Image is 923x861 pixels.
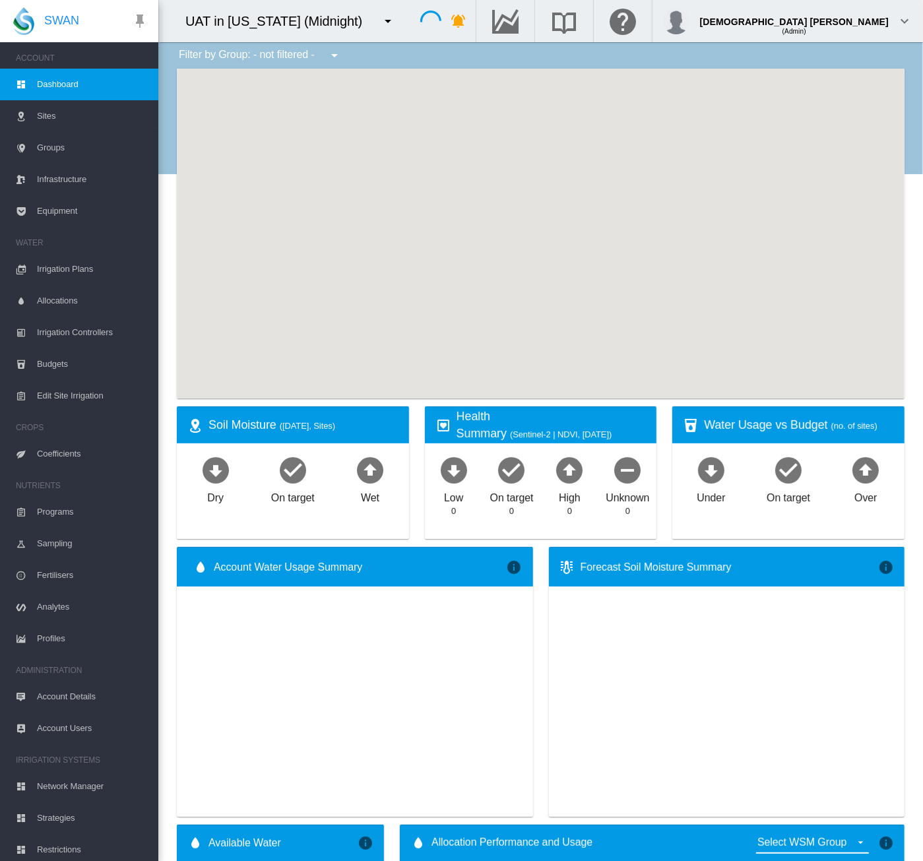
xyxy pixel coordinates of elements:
md-icon: Search the knowledge base [548,13,580,29]
md-icon: icon-cup-water [683,418,699,433]
span: Coefficients [37,438,148,470]
md-icon: Go to the Data Hub [490,13,521,29]
div: Dry [207,486,224,505]
span: Infrastructure [37,164,148,195]
md-icon: icon-checkbox-marked-circle [773,454,804,486]
span: IRRIGATION SYSTEMS [16,749,148,771]
div: Low [444,486,463,505]
span: CROPS [16,417,148,438]
md-icon: icon-checkbox-marked-circle [277,454,309,486]
span: Irrigation Plans [37,253,148,285]
button: icon-menu-down [321,42,348,69]
span: Network Manager [37,771,148,802]
span: Programs [37,496,148,528]
span: Allocation Performance and Usage [431,835,592,851]
div: 0 [509,505,514,517]
md-icon: icon-menu-down [380,13,396,29]
button: icon-bell-ring [445,8,472,34]
md-icon: icon-chevron-down [897,13,912,29]
md-icon: icon-information [507,559,523,575]
div: Health Summary [457,408,647,441]
div: Soil Moisture [208,417,398,433]
md-icon: icon-thermometer-lines [559,559,575,575]
div: On target [271,486,315,505]
span: (no. of sites) [831,421,877,431]
div: 0 [567,505,572,517]
md-icon: icon-map-marker-radius [187,418,203,433]
span: NUTRIENTS [16,475,148,496]
span: ACCOUNT [16,48,148,69]
span: Profiles [37,623,148,654]
span: Available Water [208,836,281,850]
div: Unknown [606,486,649,505]
md-icon: icon-menu-down [327,48,342,63]
div: UAT in [US_STATE] (Midnight) [185,12,374,30]
img: profile.jpg [663,8,689,34]
div: Over [854,486,877,505]
md-icon: icon-water [410,835,426,851]
div: Filter by Group: - not filtered - [169,42,352,69]
span: Sites [37,100,148,132]
img: SWAN-Landscape-Logo-Colour-drop.png [13,7,34,35]
span: Equipment [37,195,148,227]
span: Strategies [37,802,148,834]
span: Account Users [37,713,148,744]
span: Edit Site Irrigation [37,380,148,412]
span: Analytes [37,591,148,623]
md-icon: icon-checkbox-marked-circle [495,454,527,486]
span: Account Details [37,681,148,713]
button: icon-menu-down [375,8,401,34]
div: 0 [451,505,456,517]
md-icon: icon-arrow-down-bold-circle [695,454,727,486]
span: WATER [16,232,148,253]
span: Fertilisers [37,559,148,591]
md-icon: icon-information [878,559,894,575]
div: Under [697,486,725,505]
span: Groups [37,132,148,164]
div: [DEMOGRAPHIC_DATA] [PERSON_NAME] [700,10,889,23]
span: Irrigation Controllers [37,317,148,348]
span: (Sentinel-2 | NDVI, [DATE]) [510,430,612,439]
div: Water Usage vs Budget [704,417,894,433]
div: 0 [625,505,630,517]
md-select: {{'ALLOCATION.SELECT_GROUP' | i18next}} [756,833,869,854]
div: Forecast Soil Moisture Summary [581,559,879,574]
span: (Admin) [782,28,806,35]
md-icon: icon-arrow-up-bold-circle [354,454,386,486]
md-icon: icon-information [358,835,373,851]
md-icon: icon-information [878,835,894,851]
md-icon: icon-arrow-up-bold-circle [850,454,881,486]
md-icon: icon-pin [132,13,148,29]
div: On target [490,486,534,505]
md-icon: icon-arrow-up-bold-circle [554,454,585,486]
md-icon: icon-water [193,559,208,575]
span: ([DATE], Sites) [280,421,335,431]
md-icon: icon-arrow-down-bold-circle [200,454,232,486]
md-icon: icon-arrow-down-bold-circle [438,454,470,486]
md-icon: Click here for help [607,13,639,29]
md-icon: icon-minus-circle [612,454,643,486]
div: On target [767,486,810,505]
md-icon: icon-bell-ring [451,13,466,29]
div: Wet [361,486,379,505]
span: Sampling [37,528,148,559]
span: Dashboard [37,69,148,100]
span: SWAN [44,13,79,29]
div: High [559,486,581,505]
md-icon: icon-water [187,835,203,851]
span: ADMINISTRATION [16,660,148,681]
span: Budgets [37,348,148,380]
md-icon: icon-heart-box-outline [435,418,451,433]
span: Allocations [37,285,148,317]
span: Account Water Usage Summary [214,559,507,574]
